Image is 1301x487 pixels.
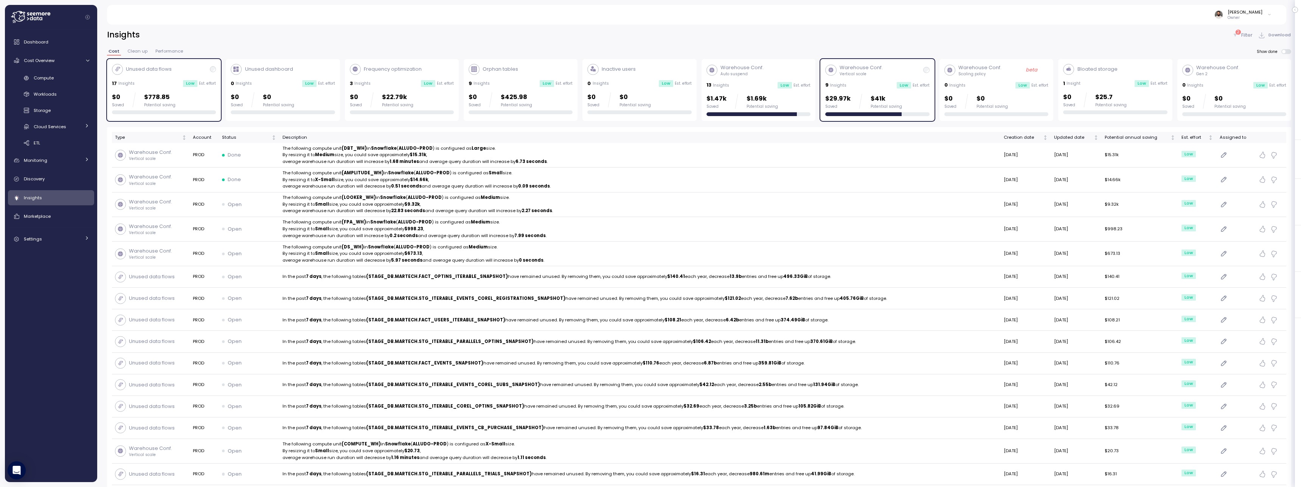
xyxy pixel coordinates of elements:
div: Assigned to [1220,134,1252,141]
div: Low [1135,80,1149,87]
p: In the past , the following tables have remained unused. By removing them, you could save approxi... [283,338,997,345]
span: Discovery [24,176,45,182]
p: Est. effort [199,81,216,86]
span: Monitoring [24,157,47,163]
p: Est. effort [318,81,335,86]
p: average warehouse run duration will increase by and average query duration will increase by . [283,233,997,239]
strong: 405.76GiB [840,295,864,301]
p: Vertical scale [129,206,172,211]
div: Not sorted [1208,135,1213,140]
span: ETL [34,140,40,146]
p: Filter [1241,31,1253,39]
strong: Medium [315,152,334,158]
strong: $15.31k [410,152,426,158]
span: Cost Overview [24,57,54,64]
div: Low [302,80,317,87]
strong: Small [315,250,329,256]
td: [DATE] [1051,168,1102,192]
td: $15.31k [1102,143,1178,168]
p: $0 [977,94,1008,104]
p: $1.69k [747,94,778,104]
strong: 6.73 seconds [515,158,547,164]
p: Unused dashboard [245,65,293,73]
p: Warehouse Conf. [958,64,1001,71]
div: Saved [1182,104,1194,109]
div: Not sorted [1093,135,1099,140]
strong: $998.23 [404,226,423,232]
div: Low [421,80,435,87]
p: Frequency optimization [364,65,422,73]
div: Low [659,80,673,87]
td: [DATE] [1001,192,1051,217]
p: Owner [1228,15,1262,20]
td: [DATE] [1001,288,1051,309]
p: By resizing it to size, you could save approximately , [283,152,997,158]
div: Saved [587,102,599,108]
div: Low [183,80,197,87]
td: $9.32k [1102,192,1178,217]
div: Low [1181,200,1196,207]
p: 17 [112,80,117,87]
p: Warehouse Conf. [129,149,172,156]
div: Potential saving [501,102,532,108]
div: Saved [112,102,124,108]
div: Potential saving [747,104,778,109]
p: The following compute unit in ( ) is configured as size. [283,219,997,226]
p: Unused data flows [129,316,175,324]
p: Warehouse Conf. [129,198,172,206]
p: Bloated storage [1077,65,1118,73]
div: Saved [231,102,243,108]
div: Account [193,134,216,141]
td: $106.42 [1102,331,1178,352]
p: 0 [1182,81,1186,89]
strong: 7 days [306,273,321,279]
strong: ALLUDO-PROD [408,194,442,200]
p: 2 [1237,29,1239,35]
strong: 7 days [306,338,321,344]
p: Est. effort [1150,81,1167,86]
div: Saved [350,102,362,108]
div: Potential annual saving [1105,134,1169,141]
p: Insight [1067,81,1081,86]
strong: Snowflake [380,194,406,200]
th: Updated dateNot sorted [1051,132,1102,143]
p: $1.47k [706,94,727,104]
div: Low [1181,225,1196,231]
div: Low [1181,316,1196,323]
p: Unused data flows [126,65,172,73]
strong: Snowflake [371,145,397,151]
strong: Medium [481,194,500,200]
p: In the past , the following tables have remained unused. By removing them, you could save approxi... [283,295,997,302]
td: $998.23 [1102,217,1178,242]
p: Insights [474,81,490,86]
p: $0 [231,92,243,102]
td: [DATE] [1001,217,1051,242]
div: Saved [706,104,727,109]
p: Insights [830,83,846,88]
div: Potential saving [977,104,1008,109]
strong: 0 seconds [519,257,543,263]
td: PROD [190,217,219,242]
span: Workloads [34,91,57,97]
p: Inactive users [602,65,636,73]
td: [DATE] [1051,143,1102,168]
span: Marketplace [24,213,51,219]
th: StatusNot sorted [219,132,279,143]
p: The following compute unit in ( ) is configured as size. [283,170,997,177]
p: 13 [706,81,711,89]
strong: 13.9b [730,273,742,279]
strong: Snowflake [388,170,414,176]
strong: 7.62b [786,295,798,301]
div: [PERSON_NAME] [1228,9,1262,15]
span: Download [1268,30,1291,40]
p: $25.7 [1095,92,1127,102]
span: Insights [24,195,42,201]
div: Status [222,134,270,141]
p: $425.98 [501,92,532,102]
td: [DATE] [1001,143,1051,168]
a: Dashboard [8,34,94,50]
p: average warehouse run duration will decrease by and average query duration will increase by . [283,257,997,264]
div: Potential saving [619,102,651,108]
strong: $106.42 [693,338,711,344]
td: [DATE] [1001,242,1051,266]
